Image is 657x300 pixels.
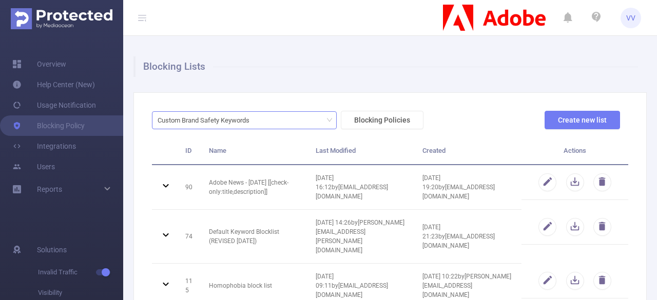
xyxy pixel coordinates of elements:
[422,273,511,298] span: [DATE] 10:22 by [PERSON_NAME][EMAIL_ADDRESS][DOMAIN_NAME]
[178,210,201,264] td: 74
[316,219,404,254] span: [DATE] 14:26 by [PERSON_NAME][EMAIL_ADDRESS][PERSON_NAME][DOMAIN_NAME]
[337,116,423,124] a: Blocking Policies
[545,111,620,129] button: Create new list
[316,174,388,200] span: [DATE] 16:12 by [EMAIL_ADDRESS][DOMAIN_NAME]
[12,54,66,74] a: Overview
[37,185,62,193] span: Reports
[37,179,62,199] a: Reports
[422,147,446,154] span: Created
[12,95,96,115] a: Usage Notification
[11,8,112,29] img: Protected Media
[326,117,333,124] i: icon: down
[185,147,191,154] span: ID
[158,112,257,129] div: Custom Brand Safety Keywords
[37,239,67,260] span: Solutions
[316,273,388,298] span: [DATE] 09:11 by [EMAIL_ADDRESS][DOMAIN_NAME]
[38,262,123,283] span: Invalid Traffic
[12,156,55,177] a: Users
[341,111,423,129] button: Blocking Policies
[201,210,308,264] td: Default Keyword Blocklist (REVISED [DATE])
[12,115,85,136] a: Blocking Policy
[209,147,226,154] span: Name
[422,174,495,200] span: [DATE] 19:20 by [EMAIL_ADDRESS][DOMAIN_NAME]
[626,8,635,28] span: VV
[12,74,95,95] a: Help Center (New)
[422,224,495,249] span: [DATE] 21:23 by [EMAIL_ADDRESS][DOMAIN_NAME]
[201,165,308,210] td: Adobe News - [DATE] [[check-only:title,description]]
[316,147,356,154] span: Last Modified
[564,147,586,154] span: Actions
[12,136,76,156] a: Integrations
[133,56,638,77] h1: Blocking Lists
[178,165,201,210] td: 90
